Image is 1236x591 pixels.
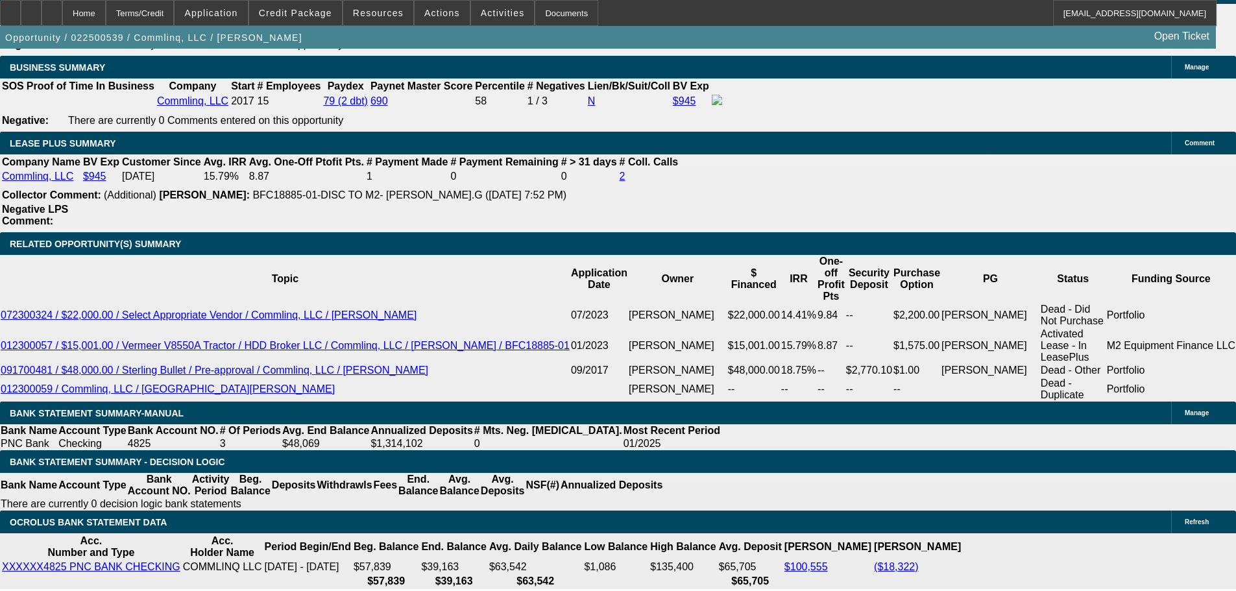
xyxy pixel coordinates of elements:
th: Deposits [271,473,317,498]
a: $945 [83,171,106,182]
td: 8.87 [248,170,365,183]
td: 09/2017 [570,364,628,377]
b: Collector Comment: [2,189,101,200]
th: $57,839 [353,575,419,588]
td: $1,575.00 [893,328,941,364]
th: # Mts. Neg. [MEDICAL_DATA]. [474,424,623,437]
b: # > 31 days [561,156,617,167]
a: $100,555 [784,561,828,572]
span: Resources [353,8,404,18]
a: 690 [370,95,388,106]
th: Status [1040,255,1106,303]
td: [DATE] [121,170,202,183]
td: -- [817,377,845,402]
th: Activity Period [191,473,230,498]
th: $63,542 [489,575,583,588]
b: Paynet Master Score [370,80,472,91]
span: Credit Package [259,8,332,18]
a: 012300057 / $15,001.00 / Vermeer V8550A Tractor / HDD Broker LLC / Commlinq, LLC / [PERSON_NAME] ... [1,340,570,351]
td: 3 [219,437,282,450]
th: Withdrawls [316,473,372,498]
th: High Balance [649,535,716,559]
th: Beg. Balance [230,473,271,498]
td: Dead - Other [1040,364,1106,377]
td: $39,163 [420,561,487,573]
td: [PERSON_NAME] [941,364,1040,377]
th: Beg. Balance [353,535,419,559]
span: There are currently 0 Comments entered on this opportunity [68,115,343,126]
td: 0 [561,170,618,183]
td: 15.79% [203,170,247,183]
button: Application [175,1,247,25]
th: Funding Source [1106,255,1236,303]
td: Portfolio [1106,303,1236,328]
td: [PERSON_NAME] [628,303,727,328]
a: 091700481 / $48,000.00 / Sterling Bullet / Pre-approval / Commlinq, LLC / [PERSON_NAME] [1,365,428,376]
b: Company [169,80,217,91]
th: NSF(#) [525,473,560,498]
td: 9.84 [817,303,845,328]
button: Activities [471,1,535,25]
th: Acc. Number and Type [1,535,181,559]
span: Activities [481,8,525,18]
button: Actions [415,1,470,25]
th: Avg. Deposits [480,473,526,498]
b: # Negatives [527,80,585,91]
td: -- [845,303,893,328]
span: BUSINESS SUMMARY [10,62,105,73]
th: Owner [628,255,727,303]
span: OCROLUS BANK STATEMENT DATA [10,517,167,527]
td: -- [893,377,941,402]
span: BANK STATEMENT SUMMARY-MANUAL [10,408,184,418]
td: -- [845,377,893,402]
span: RELATED OPPORTUNITY(S) SUMMARY [10,239,181,249]
span: 15 [258,95,269,106]
td: 4825 [127,437,219,450]
a: XXXXXX4825 PNC BANK CHECKING [2,561,180,572]
span: Manage [1185,409,1209,416]
span: (Additional) [104,189,156,200]
a: Commlinq, LLC [2,171,73,182]
b: # Payment Remaining [450,156,558,167]
th: Avg. Balance [439,473,479,498]
th: $39,163 [420,575,487,588]
td: 14.41% [781,303,817,328]
td: $1.00 [893,364,941,377]
div: 58 [475,95,524,107]
img: facebook-icon.png [712,95,722,105]
b: Negative LPS Comment: [2,204,68,226]
td: -- [781,377,817,402]
th: PG [941,255,1040,303]
td: Portfolio [1106,364,1236,377]
th: Account Type [58,424,127,437]
td: COMMLINQ LLC [182,561,263,573]
th: [PERSON_NAME] [784,535,872,559]
td: 1 [366,170,448,183]
th: Annualized Deposits [370,424,473,437]
td: -- [817,364,845,377]
b: Start [231,80,254,91]
th: End. Balance [398,473,439,498]
button: Credit Package [249,1,342,25]
th: $ Financed [727,255,781,303]
td: 18.75% [781,364,817,377]
a: 072300324 / $22,000.00 / Select Appropriate Vendor / Commlinq, LLC / [PERSON_NAME] [1,309,417,320]
span: Comment [1185,139,1215,147]
span: Actions [424,8,460,18]
b: Avg. One-Off Ptofit Pts. [249,156,364,167]
td: 0 [450,170,559,183]
td: [PERSON_NAME] [941,328,1040,364]
b: Company Name [2,156,80,167]
td: $48,069 [282,437,370,450]
td: [PERSON_NAME] [628,364,727,377]
th: SOS [1,80,25,93]
td: -- [845,328,893,364]
b: [PERSON_NAME]: [159,189,250,200]
th: Proof of Time In Business [26,80,155,93]
td: M2 Equipment Finance LLC [1106,328,1236,364]
th: Annualized Deposits [560,473,663,498]
span: Application [184,8,237,18]
th: Bank Account NO. [127,424,219,437]
th: IRR [781,255,817,303]
b: Percentile [475,80,524,91]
